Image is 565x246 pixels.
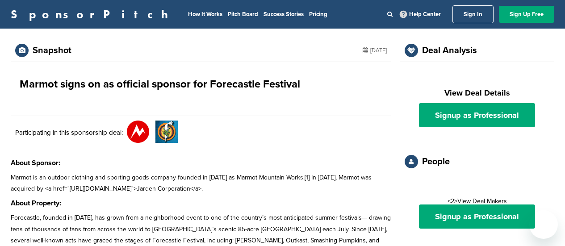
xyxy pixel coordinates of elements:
[363,44,387,57] div: [DATE]
[422,157,450,166] div: People
[409,198,545,229] div: <2>View Deal Makers
[11,198,391,208] h3: About Property:
[11,172,391,194] p: Marmot is an outdoor clothing and sporting goods company founded in [DATE] as Marmot Mountain Wor...
[499,6,554,23] a: Sign Up Free
[419,103,535,127] a: Signup as Professional
[452,5,494,23] a: Sign In
[20,76,300,92] h1: Marmot signs on as official sponsor for Forecastle Festival
[228,11,258,18] a: Pitch Board
[419,204,535,229] a: Signup as Professional
[127,121,149,143] img: Data
[309,11,327,18] a: Pricing
[33,46,71,55] div: Snapshot
[15,127,123,138] p: Participating in this sponsorship deal:
[11,8,174,20] a: SponsorPitch
[264,11,304,18] a: Success Stories
[529,210,558,239] iframe: Pulsante per aprire la finestra di messaggistica
[409,87,545,99] h2: View Deal Details
[11,158,391,168] h3: About Sponsor:
[398,9,443,20] a: Help Center
[422,46,477,55] div: Deal Analysis
[155,121,178,143] img: Forec
[188,11,222,18] a: How It Works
